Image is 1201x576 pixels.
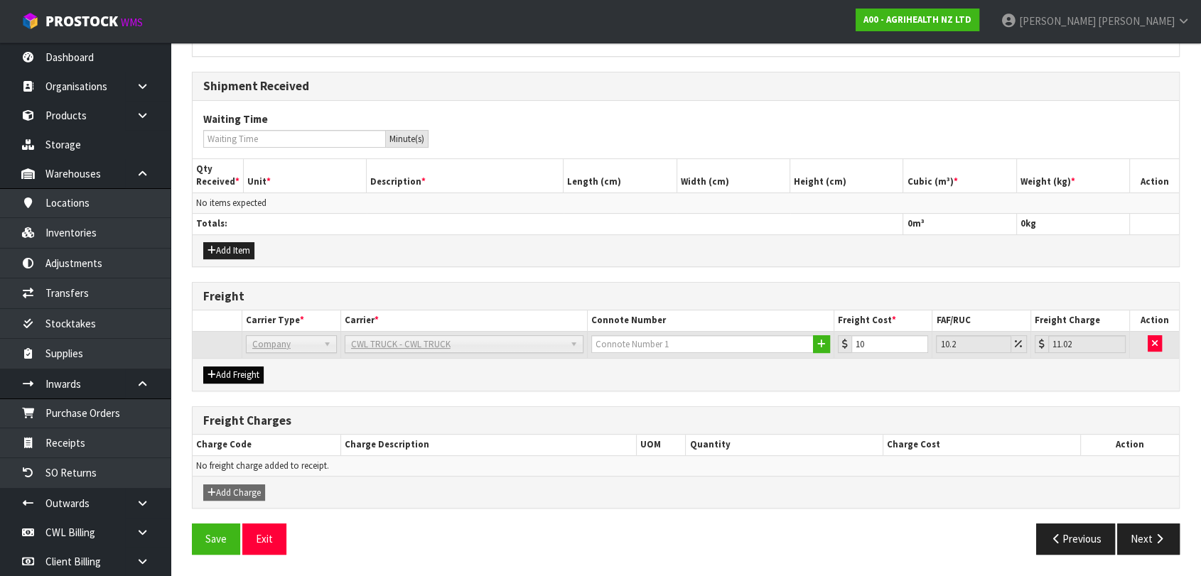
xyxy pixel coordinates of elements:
th: Carrier Type [242,310,340,331]
input: Waiting Time [203,130,386,148]
th: Cubic (m³) [903,159,1016,192]
div: Minute(s) [386,130,429,148]
img: cube-alt.png [21,12,39,30]
th: Charge Code [193,435,340,455]
span: CWL TRUCK - CWL TRUCK [351,336,564,353]
th: Charge Description [340,435,636,455]
input: Freight Cost [851,335,929,353]
th: Action [1130,159,1179,192]
th: Charge Cost [883,435,1081,455]
button: Add Charge [203,484,265,501]
input: Freight Charge [1048,335,1126,353]
strong: A00 - AGRIHEALTH NZ LTD [863,13,971,26]
th: Carrier [340,310,587,331]
td: No freight charge added to receipt. [193,455,1179,476]
span: ProStock [45,12,118,31]
th: Freight Cost [834,310,932,331]
th: Totals: [193,214,903,234]
span: 0 [1020,217,1025,229]
th: Connote Number [587,310,834,331]
input: Freight Adjustment [936,335,1011,353]
th: Qty Received [193,159,244,192]
input: Connote Number 1 [591,335,814,353]
span: [PERSON_NAME] [1098,14,1175,28]
th: Weight (kg) [1016,159,1129,192]
th: Freight Charge [1031,310,1130,331]
th: Height (cm) [790,159,903,192]
th: FAF/RUC [932,310,1031,331]
th: Description [367,159,564,192]
th: UOM [637,435,686,455]
a: A00 - AGRIHEALTH NZ LTD [856,9,979,31]
span: Company [252,336,318,353]
button: Add Item [203,242,254,259]
th: Unit [244,159,367,192]
h3: Freight [203,290,1168,303]
h3: Shipment Received [203,80,1168,93]
label: Waiting Time [203,112,268,126]
button: Add Freight [203,366,264,384]
h3: Freight Charges [203,414,1168,428]
span: [PERSON_NAME] [1019,14,1096,28]
button: Previous [1036,523,1116,554]
th: kg [1016,214,1129,234]
button: Save [192,523,240,554]
span: 0 [907,217,912,229]
td: No items expected [193,192,1179,213]
th: Length (cm) [564,159,677,192]
th: Action [1080,435,1179,455]
button: Exit [242,523,286,554]
small: WMS [121,16,143,29]
th: Action [1130,310,1179,331]
button: Next [1117,523,1180,554]
th: Width (cm) [677,159,790,192]
th: m³ [903,214,1016,234]
th: Quantity [686,435,883,455]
